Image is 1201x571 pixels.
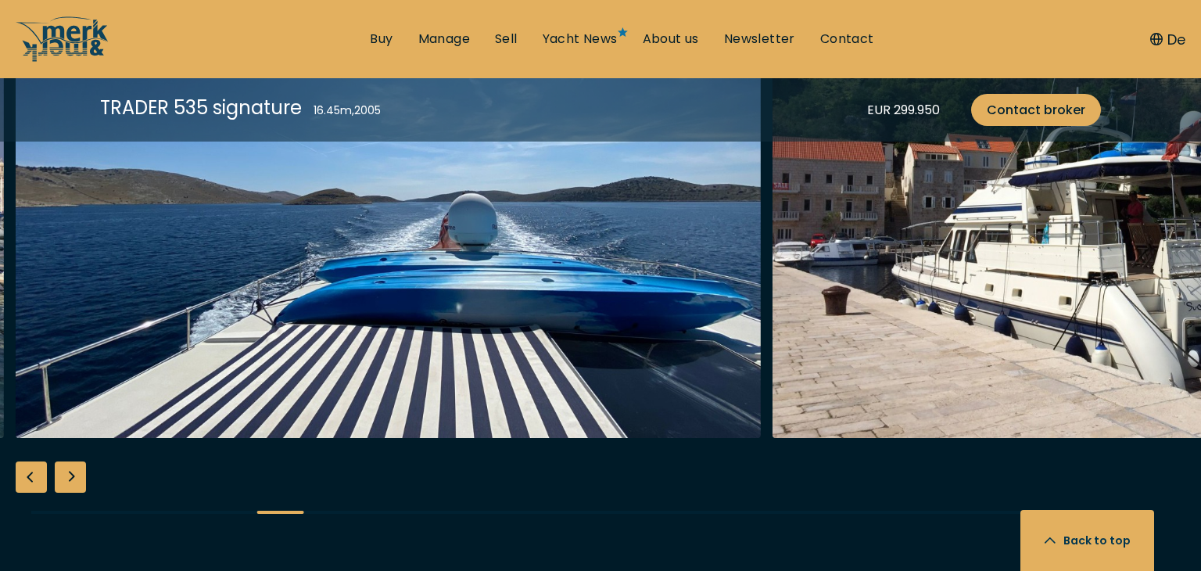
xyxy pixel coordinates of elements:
[643,31,699,48] a: About us
[418,31,470,48] a: Manage
[314,102,381,119] div: 16.45 m , 2005
[55,461,86,493] div: Next slide
[543,31,618,48] a: Yacht News
[16,461,47,493] div: Previous slide
[987,100,1085,120] span: Contact broker
[100,94,302,121] div: TRADER 535 signature
[867,100,940,120] div: EUR 299.950
[724,31,795,48] a: Newsletter
[370,31,393,48] a: Buy
[1150,29,1185,50] button: De
[495,31,518,48] a: Sell
[820,31,874,48] a: Contact
[971,94,1101,126] a: Contact broker
[1020,510,1154,571] button: Back to top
